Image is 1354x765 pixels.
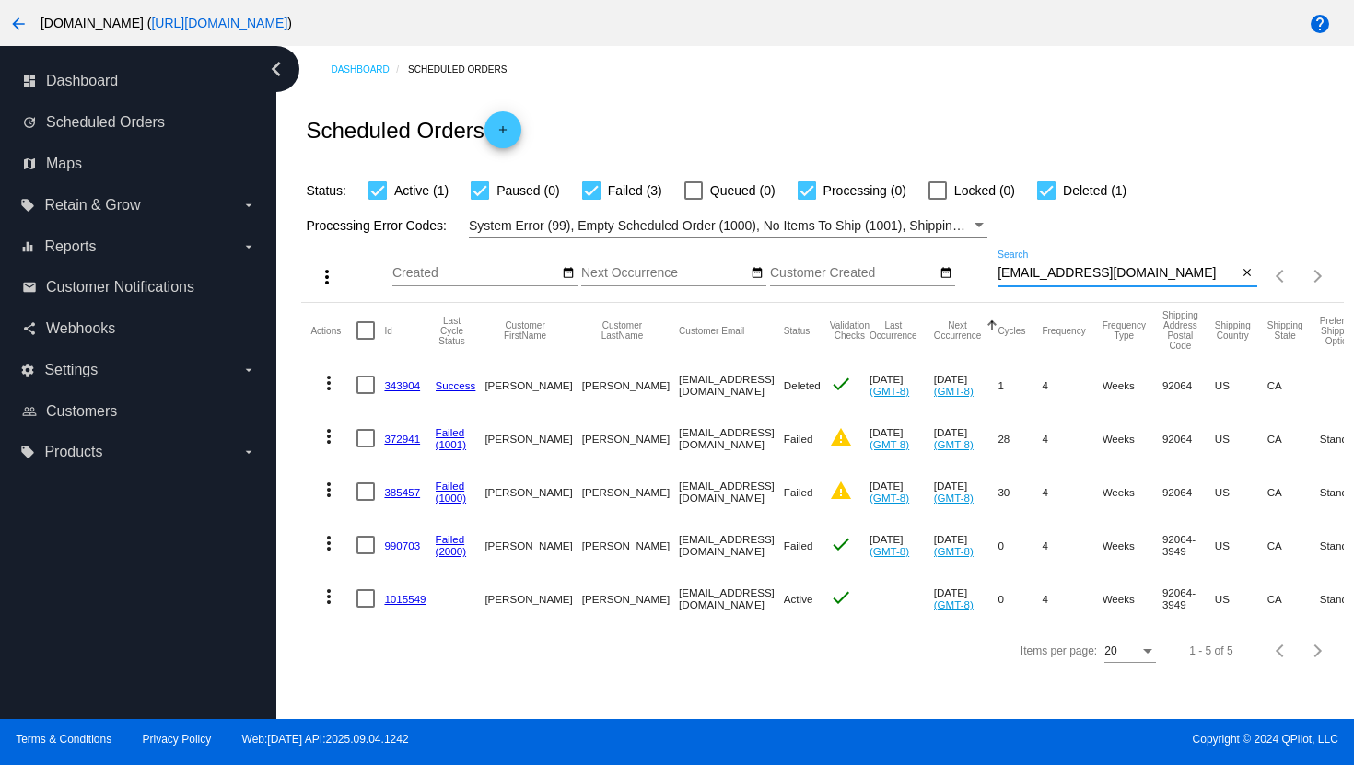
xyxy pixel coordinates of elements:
mat-cell: [PERSON_NAME] [582,518,679,572]
a: (GMT-8) [870,438,909,450]
mat-cell: [DATE] [870,358,934,411]
mat-icon: more_vert [316,266,338,288]
input: Customer Created [770,266,936,281]
mat-cell: CA [1267,358,1320,411]
i: equalizer [20,239,35,254]
mat-icon: close [1241,266,1254,281]
i: local_offer [20,445,35,459]
button: Change sorting for LastProcessingCycleId [436,316,469,346]
mat-cell: US [1215,465,1267,518]
mat-cell: [PERSON_NAME] [582,358,679,411]
button: Previous page [1263,632,1300,669]
a: (GMT-8) [934,598,974,610]
mat-cell: Weeks [1103,572,1162,625]
mat-cell: CA [1267,465,1320,518]
a: 990703 [384,539,420,551]
mat-icon: date_range [940,266,952,281]
mat-cell: US [1215,518,1267,572]
mat-cell: [DATE] [934,465,998,518]
mat-icon: more_vert [318,425,340,447]
mat-cell: US [1215,358,1267,411]
button: Change sorting for CustomerLastName [582,320,662,341]
mat-cell: [DATE] [934,518,998,572]
i: share [22,321,37,336]
i: arrow_drop_down [241,239,256,254]
mat-cell: Weeks [1103,518,1162,572]
a: (GMT-8) [934,545,974,557]
a: (1000) [436,492,467,504]
mat-icon: add [492,123,514,145]
i: dashboard [22,74,37,88]
mat-select: Filter by Processing Error Codes [469,214,987,238]
mat-header-cell: Validation Checks [830,303,870,358]
a: update Scheduled Orders [22,108,256,137]
button: Previous page [1263,258,1300,295]
span: Products [44,444,102,460]
mat-cell: [PERSON_NAME] [582,572,679,625]
mat-cell: [EMAIL_ADDRESS][DOMAIN_NAME] [679,572,784,625]
button: Change sorting for Cycles [998,325,1025,336]
button: Change sorting for LastOccurrenceUtc [870,320,917,341]
mat-cell: 92064 [1162,465,1215,518]
mat-icon: help [1309,13,1331,35]
span: Failed (3) [608,180,662,202]
i: chevron_left [262,54,291,84]
div: 1 - 5 of 5 [1189,644,1232,657]
button: Change sorting for Id [384,325,391,336]
a: (GMT-8) [934,385,974,397]
i: people_outline [22,404,37,419]
a: (GMT-8) [934,492,974,504]
span: Copyright © 2024 QPilot, LLC [693,733,1338,746]
i: email [22,280,37,295]
mat-icon: more_vert [318,479,340,501]
span: Status: [306,183,346,198]
mat-cell: Weeks [1103,411,1162,465]
mat-icon: warning [830,480,852,502]
mat-cell: [PERSON_NAME] [484,572,581,625]
span: Failed [784,539,813,551]
mat-cell: 4 [1042,465,1102,518]
i: arrow_drop_down [241,198,256,213]
mat-cell: [PERSON_NAME] [484,411,581,465]
a: map Maps [22,149,256,179]
i: local_offer [20,198,35,213]
span: Locked (0) [954,180,1015,202]
span: Deleted (1) [1063,180,1126,202]
button: Next page [1300,632,1336,669]
mat-cell: [EMAIL_ADDRESS][DOMAIN_NAME] [679,411,784,465]
span: Active [784,593,813,605]
a: (GMT-8) [870,492,909,504]
span: Dashboard [46,73,118,89]
mat-header-cell: Actions [310,303,356,358]
mat-cell: 0 [998,572,1042,625]
span: Active (1) [394,180,449,202]
a: Success [436,379,476,391]
a: 1015549 [384,593,426,605]
span: Processing (0) [823,180,906,202]
a: [URL][DOMAIN_NAME] [151,16,287,30]
mat-cell: [EMAIL_ADDRESS][DOMAIN_NAME] [679,518,784,572]
span: Failed [784,486,813,498]
a: Scheduled Orders [408,55,523,84]
i: settings [20,363,35,377]
mat-cell: CA [1267,572,1320,625]
span: Failed [784,433,813,445]
a: Dashboard [331,55,408,84]
mat-cell: [DATE] [934,358,998,411]
mat-cell: [PERSON_NAME] [484,518,581,572]
button: Change sorting for ShippingPostcode [1162,310,1198,351]
input: Search [998,266,1238,281]
a: dashboard Dashboard [22,66,256,96]
span: Customer Notifications [46,279,194,296]
button: Change sorting for Status [784,325,810,336]
span: Customers [46,403,117,420]
span: Paused (0) [496,180,559,202]
mat-cell: [DATE] [870,518,934,572]
mat-cell: 28 [998,411,1042,465]
a: share Webhooks [22,314,256,343]
a: 343904 [384,379,420,391]
mat-cell: 0 [998,518,1042,572]
mat-cell: 92064-3949 [1162,572,1215,625]
mat-cell: Weeks [1103,358,1162,411]
mat-icon: check [830,533,852,555]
